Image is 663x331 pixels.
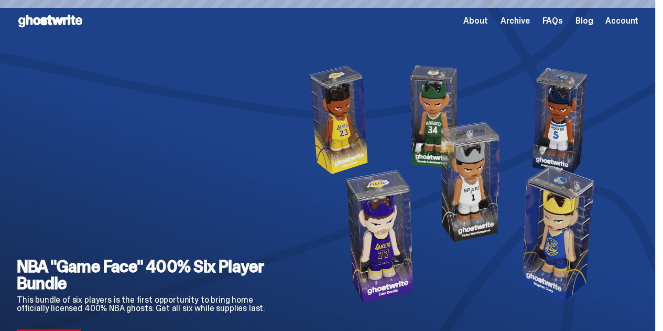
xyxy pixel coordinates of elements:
a: Account [605,17,638,25]
h2: NBA "Game Face" 400% Six Player Bundle [17,258,276,292]
p: This bundle of six players is the first opportunity to bring home officially licensed 400% NBA gh... [17,296,276,313]
a: About [463,17,487,25]
img: NBA "Game Face" 400% Six Player Bundle [292,42,622,325]
a: Archive [500,17,529,25]
a: Blog [575,17,593,25]
a: FAQs [542,17,562,25]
